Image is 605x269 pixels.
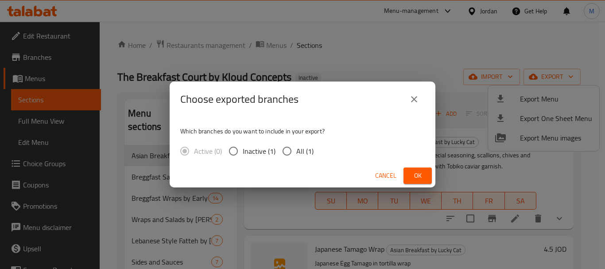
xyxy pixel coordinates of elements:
span: Ok [411,170,425,181]
span: Cancel [375,170,396,181]
span: Inactive (1) [243,146,275,156]
button: Cancel [372,168,400,184]
span: Active (0) [194,146,222,156]
span: All (1) [296,146,314,156]
h2: Choose exported branches [180,92,299,106]
button: Ok [403,168,432,184]
p: Which branches do you want to include in your export? [180,127,425,136]
button: close [403,89,425,110]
